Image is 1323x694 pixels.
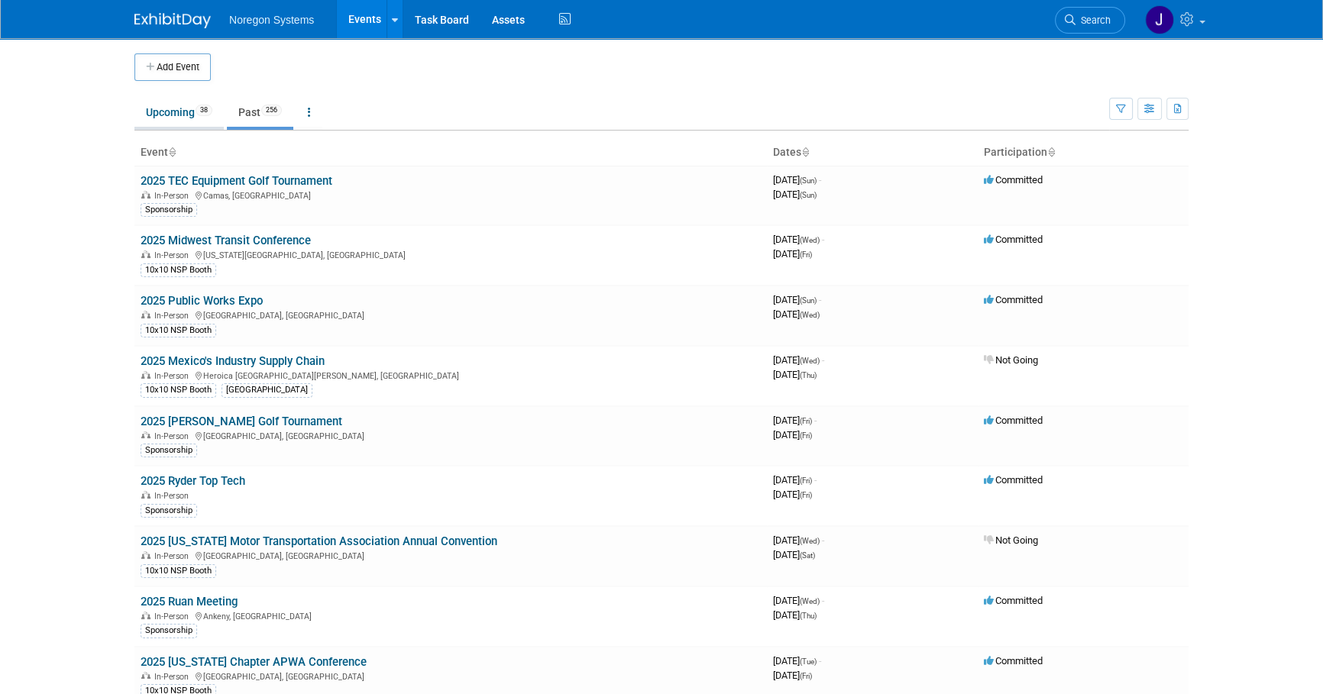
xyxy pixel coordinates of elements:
[773,534,824,546] span: [DATE]
[154,191,193,201] span: In-Person
[141,311,150,318] img: In-Person Event
[141,612,150,619] img: In-Person Event
[822,595,824,606] span: -
[978,140,1189,166] th: Participation
[154,491,193,501] span: In-Person
[141,294,263,308] a: 2025 Public Works Expo
[822,354,824,366] span: -
[773,549,815,560] span: [DATE]
[134,53,211,81] button: Add Event
[984,534,1038,546] span: Not Going
[800,176,817,185] span: (Sun)
[984,174,1043,186] span: Committed
[261,105,282,116] span: 256
[141,324,216,337] div: 10x10 NSP Booth
[773,429,812,441] span: [DATE]
[1145,5,1174,34] img: Johana Gil
[814,415,817,426] span: -
[984,354,1038,366] span: Not Going
[141,263,216,277] div: 10x10 NSP Booth
[141,371,150,379] img: In-Person Event
[773,174,821,186] span: [DATE]
[800,537,820,545] span: (Wed)
[1076,15,1111,26] span: Search
[141,549,761,561] div: [GEOGRAPHIC_DATA], [GEOGRAPHIC_DATA]
[141,250,150,258] img: In-Person Event
[984,234,1043,245] span: Committed
[141,474,245,488] a: 2025 Ryder Top Tech
[767,140,978,166] th: Dates
[819,655,821,667] span: -
[822,234,824,245] span: -
[134,140,767,166] th: Event
[800,491,812,499] span: (Fri)
[141,609,761,621] div: Ankeny, [GEOGRAPHIC_DATA]
[141,369,761,381] div: Heroica [GEOGRAPHIC_DATA][PERSON_NAME], [GEOGRAPHIC_DATA]
[141,444,197,457] div: Sponsorship
[773,369,817,380] span: [DATE]
[773,474,817,486] span: [DATE]
[141,431,150,439] img: In-Person Event
[154,612,193,621] span: In-Person
[154,672,193,682] span: In-Person
[229,14,314,26] span: Noregon Systems
[154,311,193,321] span: In-Person
[819,294,821,305] span: -
[141,174,332,188] a: 2025 TEC Equipment Golf Tournament
[141,354,325,368] a: 2025 Mexico's Industry Supply Chain
[141,248,761,260] div: [US_STATE][GEOGRAPHIC_DATA], [GEOGRAPHIC_DATA]
[773,189,817,200] span: [DATE]
[773,609,817,621] span: [DATE]
[773,354,824,366] span: [DATE]
[773,294,821,305] span: [DATE]
[800,371,817,379] span: (Thu)
[984,595,1043,606] span: Committed
[984,294,1043,305] span: Committed
[814,474,817,486] span: -
[800,250,812,259] span: (Fri)
[141,308,761,321] div: [GEOGRAPHIC_DATA], [GEOGRAPHIC_DATA]
[800,551,815,560] span: (Sat)
[800,311,820,319] span: (Wed)
[800,597,820,605] span: (Wed)
[154,250,193,260] span: In-Person
[141,655,367,669] a: 2025 [US_STATE] Chapter APWA Conference
[141,672,150,679] img: In-Person Event
[773,670,812,681] span: [DATE]
[141,551,150,559] img: In-Person Event
[141,504,197,518] div: Sponsorship
[800,476,812,485] span: (Fri)
[141,491,150,499] img: In-Person Event
[141,383,216,397] div: 10x10 NSP Booth
[773,234,824,245] span: [DATE]
[800,236,820,244] span: (Wed)
[141,203,197,217] div: Sponsorship
[141,624,197,638] div: Sponsorship
[141,191,150,199] img: In-Person Event
[141,415,342,428] a: 2025 [PERSON_NAME] Golf Tournament
[222,383,312,397] div: [GEOGRAPHIC_DATA]
[822,534,824,546] span: -
[819,174,821,186] span: -
[196,105,212,116] span: 38
[1047,146,1055,158] a: Sort by Participation Type
[141,564,216,578] div: 10x10 NSP Booth
[141,534,497,548] a: 2025 [US_STATE] Motor Transportation Association Annual Convention
[800,191,817,199] span: (Sun)
[773,248,812,260] span: [DATE]
[141,189,761,201] div: Camas, [GEOGRAPHIC_DATA]
[984,655,1043,667] span: Committed
[800,357,820,365] span: (Wed)
[141,234,311,247] a: 2025 Midwest Transit Conference
[134,13,211,28] img: ExhibitDay
[984,415,1043,426] span: Committed
[773,308,820,320] span: [DATE]
[141,595,238,608] a: 2025 Ruan Meeting
[800,431,812,440] span: (Fri)
[773,415,817,426] span: [DATE]
[154,431,193,441] span: In-Person
[1055,7,1125,34] a: Search
[227,98,293,127] a: Past256
[141,429,761,441] div: [GEOGRAPHIC_DATA], [GEOGRAPHIC_DATA]
[801,146,809,158] a: Sort by Start Date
